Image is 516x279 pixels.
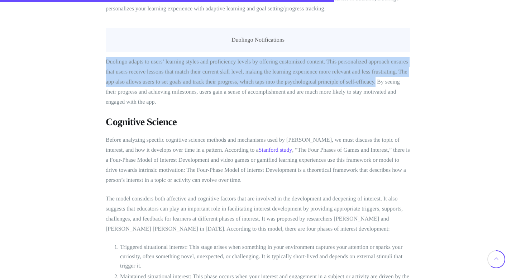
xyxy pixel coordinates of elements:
[106,116,410,129] h3: Cognitive Science
[120,243,410,270] li: Triggered situational interest: This stage arises when something in your environment captures you...
[106,194,410,234] p: The model considers both affective and cognitive factors that are involved in the development and...
[259,147,292,153] a: Stanford study
[106,28,410,52] figcaption: Duolingo Notifications
[106,135,410,185] p: Before analyzing specific cognitive science methods and mechanisms used by [PERSON_NAME], we must...
[106,57,410,107] p: Duolingo adapts to users’ learning styles and proficiency levels by offering customized content. ...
